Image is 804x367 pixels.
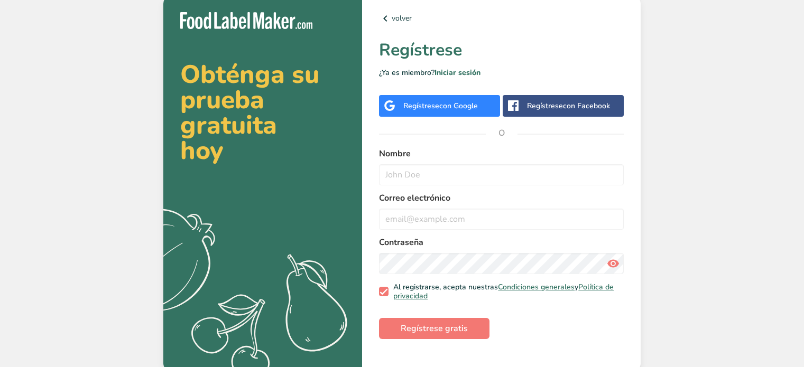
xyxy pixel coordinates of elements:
[498,282,575,292] a: Condiciones generales
[379,12,624,25] a: volver
[379,209,624,230] input: email@example.com
[379,192,624,204] label: Correo electrónico
[393,282,614,302] a: Política de privacidad
[401,322,468,335] span: Regístrese gratis
[435,68,480,78] a: Iniciar sesión
[180,62,345,163] h2: Obténga su prueba gratuita hoy
[379,164,624,185] input: John Doe
[389,283,620,301] span: Al registrarse, acepta nuestras y
[563,101,610,111] span: con Facebook
[486,117,517,149] span: O
[180,12,312,30] img: Food Label Maker
[379,147,624,160] label: Nombre
[403,100,478,111] div: Regístrese
[379,67,624,78] p: ¿Ya es miembro?
[379,318,489,339] button: Regístrese gratis
[527,100,610,111] div: Regístrese
[379,236,624,249] label: Contraseña
[439,101,478,111] span: con Google
[379,37,624,63] h1: Regístrese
